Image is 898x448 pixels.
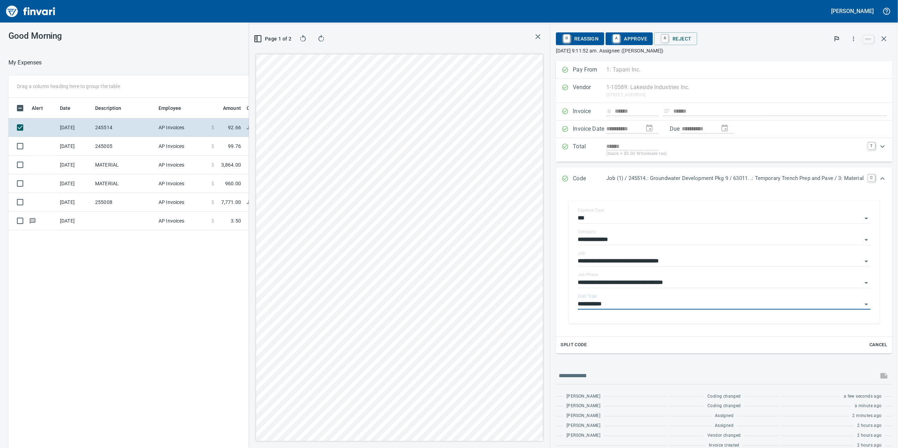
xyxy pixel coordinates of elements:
span: Close invoice [861,30,892,47]
span: Employee [159,104,190,112]
td: [DATE] [57,118,92,137]
td: MATERIAL [92,156,156,174]
span: $ [211,199,214,206]
button: Open [861,299,871,309]
td: 255008 [92,193,156,212]
p: Job (1) / 245514.: Groundwater Development Pkg 9 / 63011. .: Temporary Trench Prep and Pave / 3: ... [606,174,864,182]
button: AApprove [606,32,653,45]
button: Page 1 of 2 [255,32,292,45]
div: Expand [556,138,892,162]
td: Job (1) / 255008.: [GEOGRAPHIC_DATA] [244,193,420,212]
td: AP Invoices [156,193,209,212]
span: Alert [32,104,43,112]
p: Code [573,174,606,183]
label: Job Phase [578,273,598,277]
span: This records your message into the invoice and notifies anyone mentioned [875,367,892,384]
span: $ [211,180,214,187]
span: 7,771.00 [221,199,241,206]
p: My Expenses [8,58,42,67]
span: Description [95,104,131,112]
td: Job (1) / 245514.: Groundwater Development Pkg 9 / 63011. .: Temporary Trench Prep and Pave / 3: ... [244,118,420,137]
span: $ [211,143,214,150]
a: R [662,35,668,42]
span: Split Code [561,341,587,349]
button: Split Code [559,340,588,350]
label: Company [578,230,596,234]
label: Expense Type [578,208,604,212]
h5: [PERSON_NAME] [831,7,874,15]
span: Assigned [715,422,733,429]
span: [PERSON_NAME] [566,393,600,400]
p: Drag a column heading here to group the table [17,83,120,90]
span: [PERSON_NAME] [566,403,600,410]
a: T [868,142,875,149]
span: Amount [214,104,241,112]
span: Page 1 of 2 [258,35,289,43]
a: esc [863,35,874,43]
td: AP Invoices [156,156,209,174]
td: AP Invoices [156,212,209,230]
span: Reassign [562,33,599,45]
a: A [613,35,620,42]
span: $ [211,161,214,168]
td: AP Invoices [156,174,209,193]
a: R [563,35,570,42]
span: Coding [247,104,263,112]
span: Alert [32,104,52,112]
span: Employee [159,104,181,112]
td: MATERIAL [92,174,156,193]
span: Assigned [715,412,733,419]
td: [DATE] [57,174,92,193]
span: 3.50 [231,217,241,224]
td: [DATE] [57,156,92,174]
span: [PERSON_NAME] [566,422,600,429]
nav: breadcrumb [8,58,42,67]
span: Vendor changed [707,432,741,439]
span: 2 hours ago [857,422,882,429]
td: AP Invoices [156,137,209,156]
span: $ [211,217,214,224]
span: Coding changed [707,403,741,410]
span: a minute ago [855,403,882,410]
span: Date [60,104,80,112]
span: [PERSON_NAME] [566,432,600,439]
button: Cancel [867,340,890,350]
div: Expand [556,191,892,353]
span: Cancel [869,341,888,349]
p: [DATE] 9:11:52 am. Assignee: ([PERSON_NAME]) [556,47,892,54]
button: Open [861,235,871,245]
button: [PERSON_NAME] [830,6,875,17]
td: AP Invoices [156,118,209,137]
button: Open [861,256,871,266]
span: Amount [223,104,241,112]
button: More [846,31,861,46]
label: Job [578,251,585,255]
a: C [868,174,875,181]
span: $ [211,124,214,131]
span: Description [95,104,122,112]
span: 2 minutes ago [853,412,882,419]
span: Has messages [29,218,36,223]
td: 245005 [92,137,156,156]
button: RReject [654,32,697,45]
span: a few seconds ago [844,393,882,400]
span: 92.66 [228,124,241,131]
td: [DATE] [57,212,92,230]
span: Date [60,104,71,112]
span: 3,864.00 [221,161,241,168]
label: Cost Type [578,294,597,298]
div: Expand [556,167,892,191]
p: (basis + $0.00 Wholesale tax) [606,150,864,157]
span: 960.00 [225,180,241,187]
span: 2 hours ago [857,432,882,439]
img: Finvari [4,3,57,20]
button: RReassign [556,32,604,45]
span: Reject [660,33,691,45]
span: Approve [611,33,647,45]
button: Open [861,278,871,288]
td: 245514 [92,118,156,137]
span: Coding [247,104,272,112]
span: 99.76 [228,143,241,150]
span: Coding changed [707,393,741,400]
